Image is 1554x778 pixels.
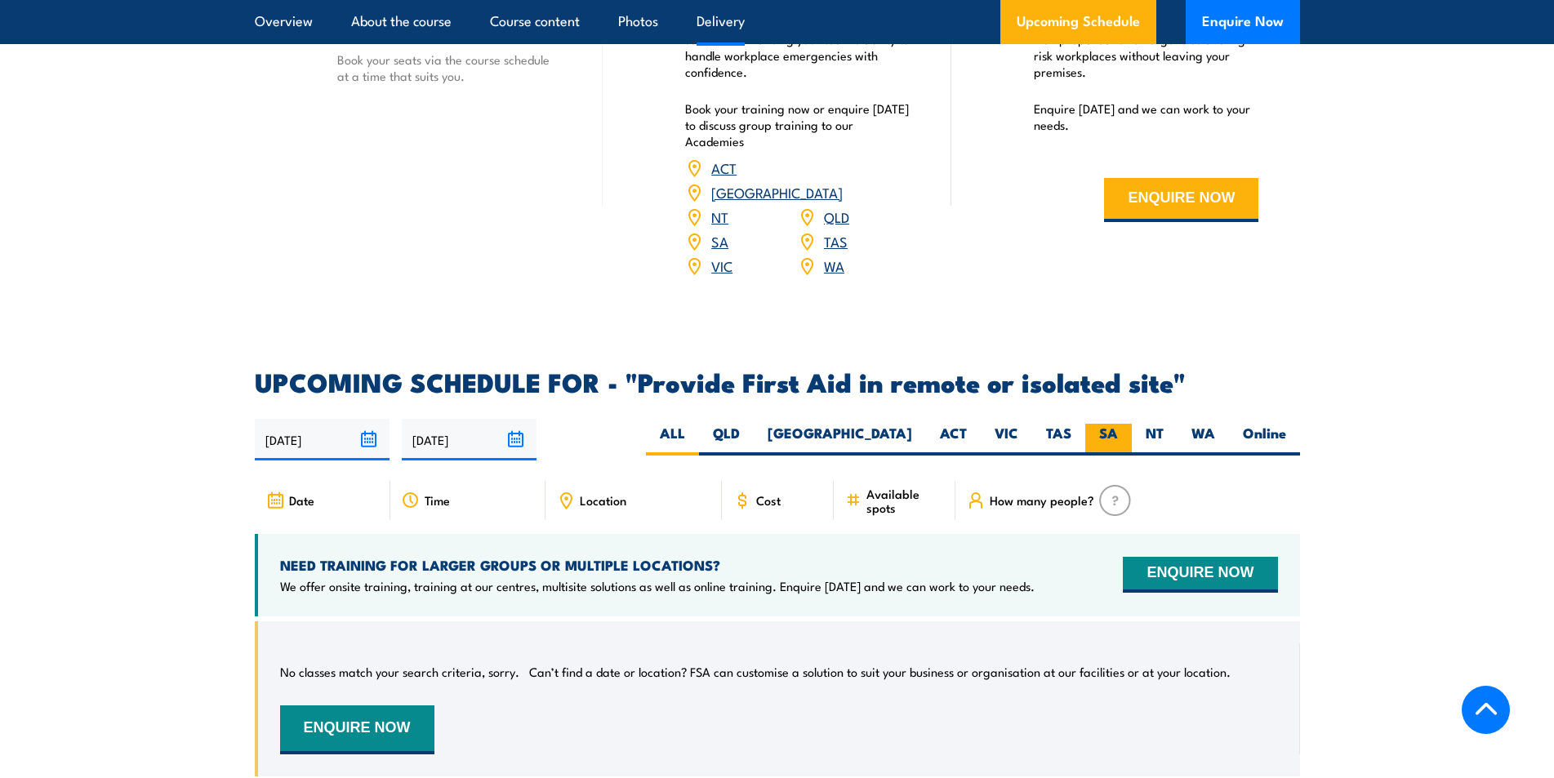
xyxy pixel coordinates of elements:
label: SA [1085,424,1132,456]
a: SA [711,231,728,251]
button: ENQUIRE NOW [1123,557,1277,593]
span: Cost [756,493,781,507]
a: VIC [711,256,732,275]
span: Available spots [866,487,944,514]
label: ALL [646,424,699,456]
a: WA [824,256,844,275]
a: TAS [824,231,848,251]
p: We offer onsite training, training at our centres, multisite solutions as well as online training... [280,578,1035,594]
label: ACT [926,424,981,456]
span: Location [580,493,626,507]
a: ACT [711,158,737,177]
p: Book your seats via the course schedule at a time that suits you. [337,51,563,84]
p: No classes match your search criteria, sorry. [280,664,519,680]
button: ENQUIRE NOW [1104,178,1258,222]
span: How many people? [990,493,1094,507]
button: ENQUIRE NOW [280,705,434,754]
h2: UPCOMING SCHEDULE FOR - "Provide First Aid in remote or isolated site" [255,370,1300,393]
input: From date [255,419,390,460]
span: Date [289,493,314,507]
label: VIC [981,424,1032,456]
label: [GEOGRAPHIC_DATA] [754,424,926,456]
label: TAS [1032,424,1085,456]
input: To date [402,419,537,460]
label: WA [1178,424,1229,456]
p: Book your training now or enquire [DATE] to discuss group training to our Academies [685,100,911,149]
a: [GEOGRAPHIC_DATA] [711,182,843,202]
label: Online [1229,424,1300,456]
label: NT [1132,424,1178,456]
p: Enquire [DATE] and we can work to your needs. [1034,100,1259,133]
h4: NEED TRAINING FOR LARGER GROUPS OR MULTIPLE LOCATIONS? [280,556,1035,574]
span: Time [425,493,450,507]
p: Can’t find a date or location? FSA can customise a solution to suit your business or organisation... [529,664,1231,680]
label: QLD [699,424,754,456]
a: NT [711,207,728,226]
a: QLD [824,207,849,226]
